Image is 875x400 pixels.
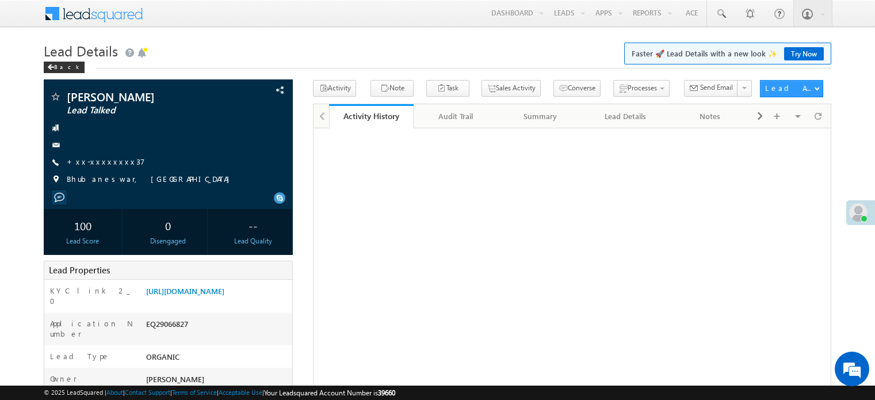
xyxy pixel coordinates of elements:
span: Lead Talked [67,105,221,116]
div: 100 [47,215,119,236]
button: Sales Activity [482,80,541,97]
a: Acceptable Use [219,388,262,396]
a: Audit Trail [414,104,498,128]
span: © 2025 LeadSquared | | | | | [44,387,395,398]
span: Send Email [700,82,733,93]
a: Terms of Service [172,388,217,396]
button: Note [370,80,414,97]
div: Summary [508,109,573,123]
label: KYC link 2_0 [50,285,134,306]
span: Your Leadsquared Account Number is [264,388,395,397]
span: Lead Details [44,41,118,60]
span: Faster 🚀 Lead Details with a new look ✨ [632,48,824,59]
div: 0 [132,215,204,236]
label: Lead Type [50,351,110,361]
a: Summary [499,104,583,128]
button: Processes [613,80,670,97]
div: Notes [678,109,743,123]
span: Lead Properties [49,264,110,276]
div: Lead Quality [217,236,289,246]
div: Back [44,62,85,73]
button: Converse [553,80,601,97]
span: 39660 [378,388,395,397]
label: Owner [50,374,77,384]
span: [PERSON_NAME] [146,374,204,384]
a: [URL][DOMAIN_NAME] [146,286,224,296]
div: Disengaged [132,236,204,246]
a: Lead Details [583,104,668,128]
a: About [106,388,123,396]
a: Notes [668,104,753,128]
a: +xx-xxxxxxxx37 [67,157,145,166]
span: Bhubaneswar, [GEOGRAPHIC_DATA] [67,174,235,185]
button: Activity [313,80,356,97]
a: Activity History [329,104,414,128]
div: Activity History [338,111,405,121]
div: Lead Actions [765,83,814,93]
div: -- [217,215,289,236]
div: Audit Trail [423,109,488,123]
div: ORGANIC [143,351,292,367]
a: Try Now [784,47,824,60]
a: Back [44,61,90,71]
span: Processes [628,83,657,92]
a: Contact Support [125,388,170,396]
button: Send Email [684,80,738,97]
div: Lead Score [47,236,119,246]
div: EQ29066827 [143,318,292,334]
span: [PERSON_NAME] [67,91,221,102]
label: Application Number [50,318,134,339]
button: Task [426,80,469,97]
div: Lead Details [593,109,658,123]
button: Lead Actions [760,80,823,97]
